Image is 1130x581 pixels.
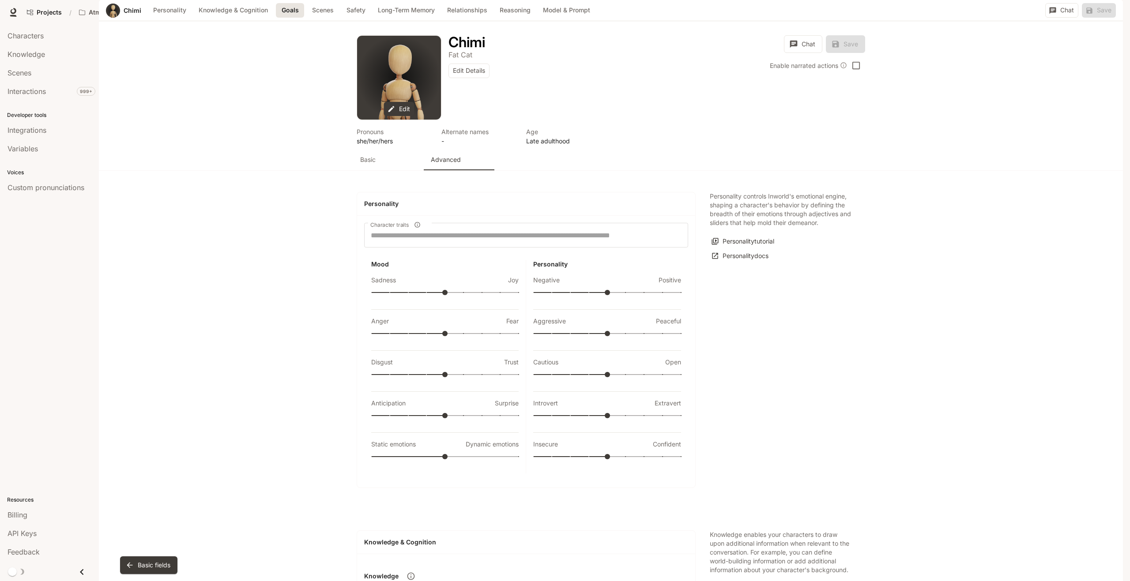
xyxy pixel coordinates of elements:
[659,276,681,285] p: Positive
[655,399,681,408] p: Extravert
[357,36,441,120] button: Open character avatar dialog
[533,276,560,285] p: Negative
[653,440,681,449] p: Confident
[495,399,519,408] p: Surprise
[448,35,485,49] button: Open character details dialog
[508,276,519,285] p: Joy
[443,3,492,18] button: Relationships
[373,3,439,18] button: Long-Term Memory
[784,35,822,53] button: Chat
[504,358,519,367] p: Trust
[431,155,461,164] p: Advanced
[448,50,472,59] p: Fat Cat
[710,530,851,574] p: Knowledge enables your characters to draw upon additional information when relevant to the conver...
[276,3,304,18] button: Goals
[357,36,441,120] div: Avatar image
[357,127,431,146] button: Open character details dialog
[466,440,519,449] p: Dynamic emotions
[371,317,389,326] p: Anger
[1045,3,1078,18] button: Chat
[526,127,600,136] p: Age
[370,221,409,229] span: Character traits
[342,3,370,18] button: Safety
[441,127,516,146] button: Open character details dialog
[364,199,688,208] h4: Personality
[384,102,414,116] button: Edit
[533,399,558,408] p: Introvert
[357,127,431,136] p: Pronouns
[360,155,376,164] p: Basic
[89,9,138,16] p: Atma Core The Neural Network
[448,64,490,78] button: Edit Details
[770,61,847,70] div: Enable narrated actions
[448,34,485,51] h1: Chimi
[526,136,600,146] p: Late adulthood
[149,3,191,18] button: Personality
[66,8,75,17] div: /
[710,249,771,263] a: Personalitydocs
[371,440,416,449] p: Static emotions
[371,399,406,408] p: Anticipation
[364,572,399,581] p: Knowledge
[441,127,516,136] p: Alternate names
[710,192,851,227] p: Personality controls Inworld's emotional engine, shaping a character's behavior by defining the b...
[308,3,338,18] button: Scenes
[106,4,120,18] button: Open character avatar dialog
[533,260,681,269] h6: Personality
[371,260,519,269] h6: Mood
[533,358,558,367] p: Cautious
[533,440,558,449] p: Insecure
[357,136,431,146] p: she/her/hers
[656,317,681,326] p: Peaceful
[371,358,393,367] p: Disgust
[533,317,566,326] p: Aggressive
[364,538,688,547] h4: Knowledge & Cognition
[448,49,472,60] button: Open character details dialog
[37,9,62,16] span: Projects
[526,127,600,146] button: Open character details dialog
[710,234,776,249] button: Personalitytutorial
[106,4,120,18] div: Avatar image
[23,4,66,21] a: Go to projects
[665,358,681,367] p: Open
[124,7,141,14] a: Chimi
[441,136,516,146] p: -
[120,556,177,574] button: Basic fields
[506,317,519,326] p: Fear
[371,276,396,285] p: Sadness
[539,3,595,18] button: Model & Prompt
[495,3,535,18] button: Reasoning
[194,3,272,18] button: Knowledge & Cognition
[75,4,152,21] button: All workspaces
[411,219,423,231] button: Character traits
